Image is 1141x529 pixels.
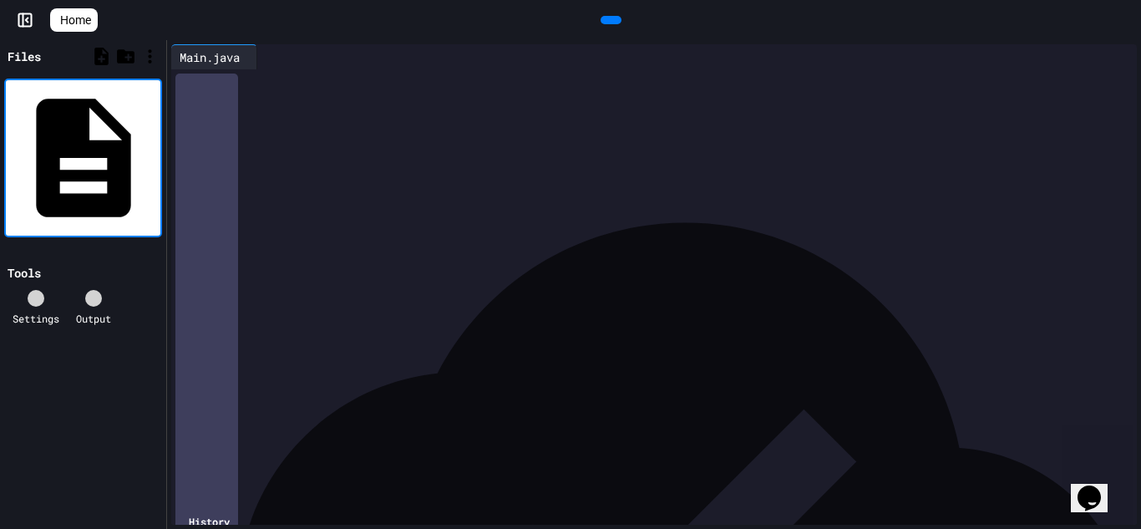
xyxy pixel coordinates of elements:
[60,12,91,28] span: Home
[13,311,59,326] div: Settings
[171,44,257,69] div: Main.java
[8,264,41,282] div: Tools
[1071,462,1124,512] iframe: chat widget
[171,48,248,66] div: Main.java
[50,8,98,32] a: Home
[76,311,111,326] div: Output
[8,48,41,65] div: Files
